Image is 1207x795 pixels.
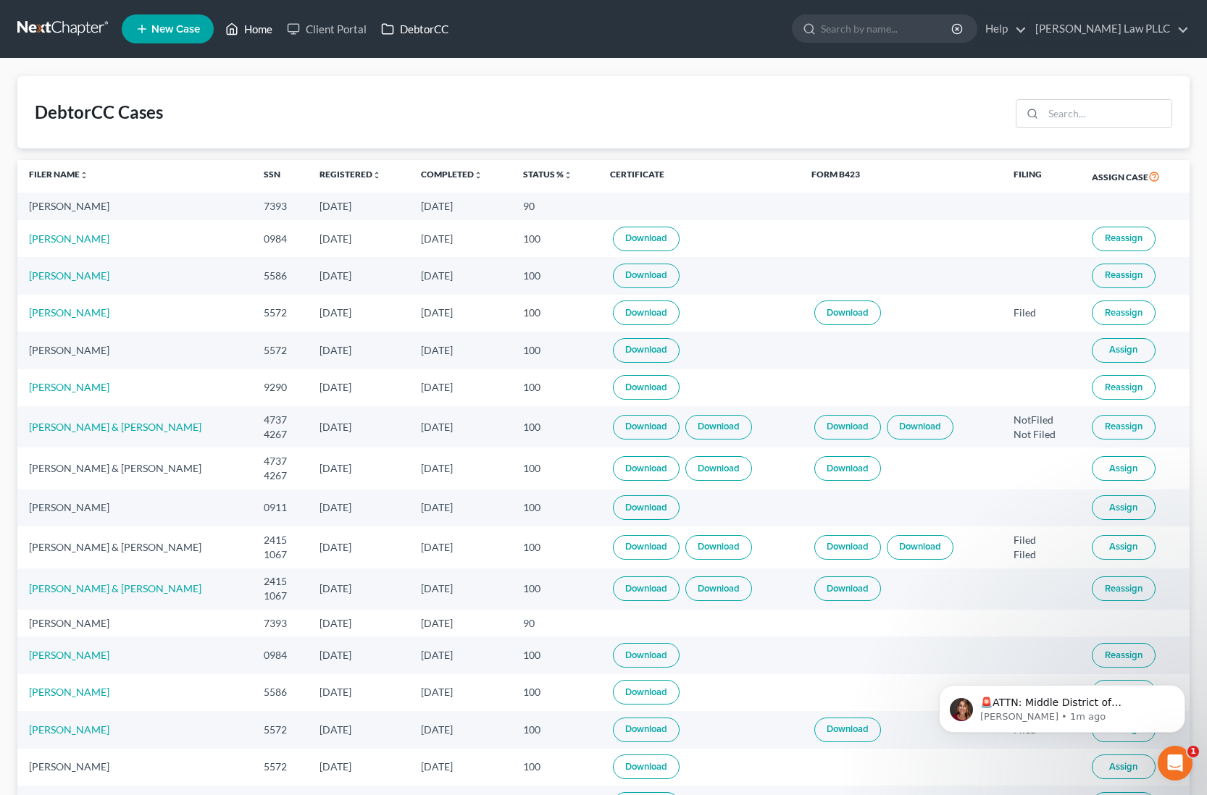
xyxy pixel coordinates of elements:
[264,380,296,395] div: 9290
[613,415,680,439] a: Download
[1105,269,1143,281] span: Reassign
[29,461,241,476] div: [PERSON_NAME] & [PERSON_NAME]
[409,489,511,526] td: [DATE]
[613,300,680,325] a: Download
[308,332,409,369] td: [DATE]
[80,171,88,180] i: unfold_more
[1105,382,1143,393] span: Reassign
[613,495,680,520] a: Download
[1109,463,1137,474] span: Assign
[264,413,296,427] div: 4737
[409,332,511,369] td: [DATE]
[29,306,109,319] a: [PERSON_NAME]
[264,547,296,562] div: 1067
[1092,415,1156,439] button: Reassign
[1092,300,1156,325] button: Reassign
[613,535,680,560] a: Download
[814,535,881,560] a: Download
[1105,583,1143,594] span: Reassign
[29,540,241,555] div: [PERSON_NAME] & [PERSON_NAME]
[511,749,598,786] td: 100
[264,723,296,737] div: 5572
[409,636,511,673] td: [DATE]
[511,711,598,748] td: 100
[1014,533,1069,547] div: Filed
[1109,761,1137,773] span: Assign
[613,375,680,400] a: Download
[511,406,598,447] td: 100
[1092,456,1156,481] button: Assign
[29,199,241,214] div: [PERSON_NAME]
[511,332,598,369] td: 100
[1092,338,1156,363] button: Assign
[613,227,680,251] a: Download
[409,610,511,636] td: [DATE]
[29,343,241,358] div: [PERSON_NAME]
[372,171,381,180] i: unfold_more
[252,160,308,193] th: SSN
[264,468,296,483] div: 4267
[1092,227,1156,251] button: Reassign
[1105,421,1143,432] span: Reassign
[1105,232,1143,244] span: Reassign
[409,711,511,748] td: [DATE]
[1109,502,1137,513] span: Assign
[264,533,296,547] div: 2415
[1105,307,1143,319] span: Reassign
[308,526,409,568] td: [DATE]
[308,406,409,447] td: [DATE]
[685,456,752,481] a: Download
[1014,427,1069,442] div: Not Filed
[1092,264,1156,288] button: Reassign
[29,269,109,282] a: [PERSON_NAME]
[308,369,409,406] td: [DATE]
[409,674,511,711] td: [DATE]
[1092,375,1156,400] button: Reassign
[511,568,598,610] td: 100
[308,636,409,673] td: [DATE]
[308,674,409,711] td: [DATE]
[29,381,109,393] a: [PERSON_NAME]
[523,169,572,180] a: Status %unfold_more
[264,427,296,442] div: 4267
[1092,576,1156,601] button: Reassign
[613,456,680,481] a: Download
[264,232,296,246] div: 0984
[613,576,680,601] a: Download
[29,686,109,698] a: [PERSON_NAME]
[29,760,241,774] div: [PERSON_NAME]
[264,648,296,662] div: 0984
[409,257,511,294] td: [DATE]
[564,171,572,180] i: unfold_more
[308,295,409,332] td: [DATE]
[887,415,953,439] a: Download
[35,101,163,124] div: DebtorCC Cases
[511,447,598,489] td: 100
[814,300,881,325] a: Download
[1109,541,1137,552] span: Assign
[264,685,296,699] div: 5586
[814,718,881,742] a: Download
[29,649,109,661] a: [PERSON_NAME]
[511,489,598,526] td: 100
[814,415,881,439] a: Download
[613,754,680,779] a: Download
[264,306,296,320] div: 5572
[685,535,752,560] a: Download
[917,655,1207,756] iframe: Intercom notifications message
[409,406,511,447] td: [DATE]
[218,16,280,42] a: Home
[308,711,409,748] td: [DATE]
[409,220,511,257] td: [DATE]
[511,257,598,294] td: 100
[613,338,680,363] a: Download
[511,674,598,711] td: 100
[814,456,881,481] a: Download
[1043,100,1171,127] input: Search...
[280,16,374,42] a: Client Portal
[264,500,296,515] div: 0911
[374,16,456,42] a: DebtorCC
[1158,746,1193,781] iframe: Intercom live chat
[1080,160,1190,193] th: Assign Case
